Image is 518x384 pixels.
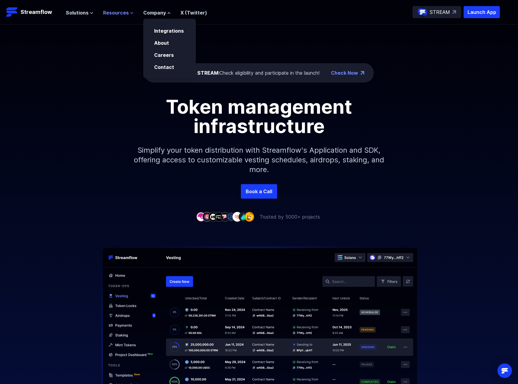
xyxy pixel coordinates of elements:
button: Solutions [66,9,93,16]
img: streamflow-logo-circle.png [418,7,427,17]
button: Company [143,9,171,16]
img: company-4 [214,212,224,221]
a: Contact [154,64,174,70]
p: Simplify your token distribution with Streamflow's Application and SDK, offering access to custom... [129,136,389,184]
a: Book a Call [241,184,277,199]
img: company-9 [244,212,254,221]
p: Streamflow [21,8,52,16]
a: Streamflow [6,6,60,18]
span: Company [143,9,166,16]
img: company-6 [226,212,236,221]
img: company-3 [208,212,218,221]
button: Resources [103,9,134,16]
span: Solutions [66,9,89,16]
img: company-1 [196,212,206,221]
a: STREAM [413,6,461,18]
h1: Token management infrastructure [123,97,395,136]
a: About [154,40,169,46]
img: company-8 [238,212,248,221]
p: Trusted by 5000+ projects [260,213,320,220]
p: STREAM [430,8,450,16]
a: Careers [154,52,174,58]
img: Streamflow Logo [6,6,18,18]
a: X (Twitter) [180,10,207,16]
a: Check Now [331,69,358,76]
img: company-2 [202,212,212,221]
span: Resources [103,9,129,16]
img: top-right-arrow.svg [452,10,456,14]
img: top-right-arrow.png [361,71,364,75]
button: Launch App [464,6,500,18]
div: Open Intercom Messenger [497,363,512,378]
img: company-5 [220,212,230,221]
a: Integrations [154,28,184,34]
div: Check eligibility and participate in the launch! [166,69,319,76]
img: company-7 [232,212,242,221]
